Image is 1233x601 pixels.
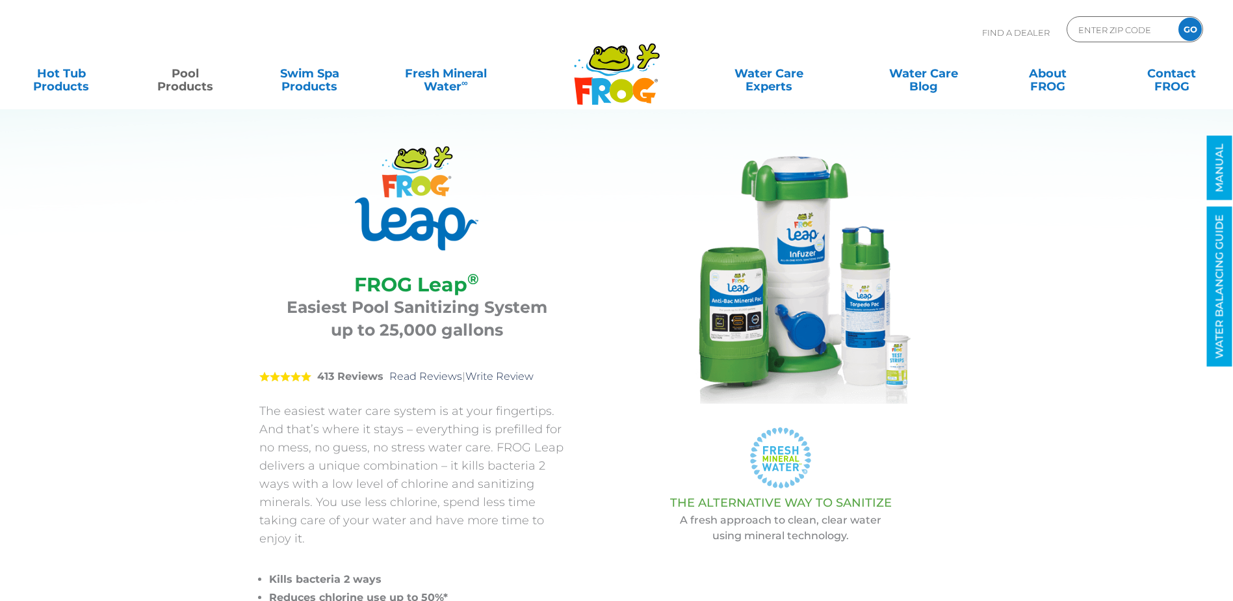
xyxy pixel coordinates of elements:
li: Kills bacteria 2 ways [269,570,575,589]
div: | [259,351,575,402]
a: PoolProducts [137,60,234,87]
p: The easiest water care system is at your fingertips. And that’s where it stays – everything is pr... [259,402,575,548]
h2: FROG Leap [276,273,558,296]
a: Write Review [465,370,534,382]
a: Water CareExperts [691,60,848,87]
sup: ∞ [461,77,468,88]
a: ContactFROG [1123,60,1220,87]
sup: ® [467,270,479,288]
strong: 413 Reviews [317,370,383,382]
a: Fresh MineralWater∞ [385,60,506,87]
a: WATER BALANCING GUIDE [1207,207,1232,367]
a: Hot TubProducts [13,60,110,87]
a: AboutFROG [999,60,1096,87]
img: Frog Products Logo [567,26,667,105]
p: A fresh approach to clean, clear water using mineral technology. [607,513,955,544]
a: MANUAL [1207,136,1232,200]
input: GO [1178,18,1202,41]
h3: Easiest Pool Sanitizing System up to 25,000 gallons [276,296,558,341]
a: Read Reviews [389,370,462,382]
p: Find A Dealer [982,16,1050,49]
a: Water CareBlog [875,60,972,87]
span: 5 [259,371,311,382]
h3: THE ALTERNATIVE WAY TO SANITIZE [607,496,955,509]
a: Swim SpaProducts [261,60,358,87]
img: Product Logo [355,146,478,250]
